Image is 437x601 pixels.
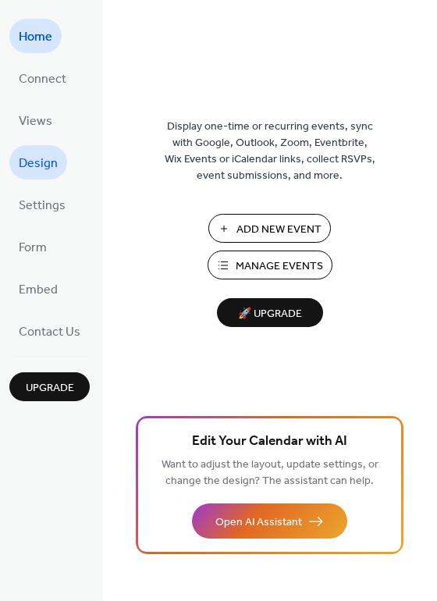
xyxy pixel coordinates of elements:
[226,304,314,325] span: 🚀 Upgrade
[19,151,58,176] span: Design
[9,103,62,137] a: Views
[208,214,331,243] button: Add New Event
[165,119,375,184] span: Display one-time or recurring events, sync with Google, Outlook, Zoom, Eventbrite, Wix Events or ...
[19,67,66,92] span: Connect
[192,503,347,539] button: Open AI Assistant
[19,278,58,303] span: Embed
[9,372,90,401] button: Upgrade
[162,454,378,492] span: Want to adjust the layout, update settings, or change the design? The assistant can help.
[192,431,347,453] span: Edit Your Calendar with AI
[217,298,323,327] button: 🚀 Upgrade
[9,272,67,306] a: Embed
[19,320,80,345] span: Contact Us
[19,236,47,261] span: Form
[9,145,67,180] a: Design
[9,19,62,53] a: Home
[19,194,66,219] span: Settings
[9,229,56,264] a: Form
[9,314,90,348] a: Contact Us
[236,258,323,275] span: Manage Events
[26,380,74,397] span: Upgrade
[236,222,322,238] span: Add New Event
[19,25,52,50] span: Home
[9,61,76,95] a: Connect
[9,187,75,222] a: Settings
[19,109,52,134] span: Views
[215,514,302,531] span: Open AI Assistant
[208,251,332,279] button: Manage Events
